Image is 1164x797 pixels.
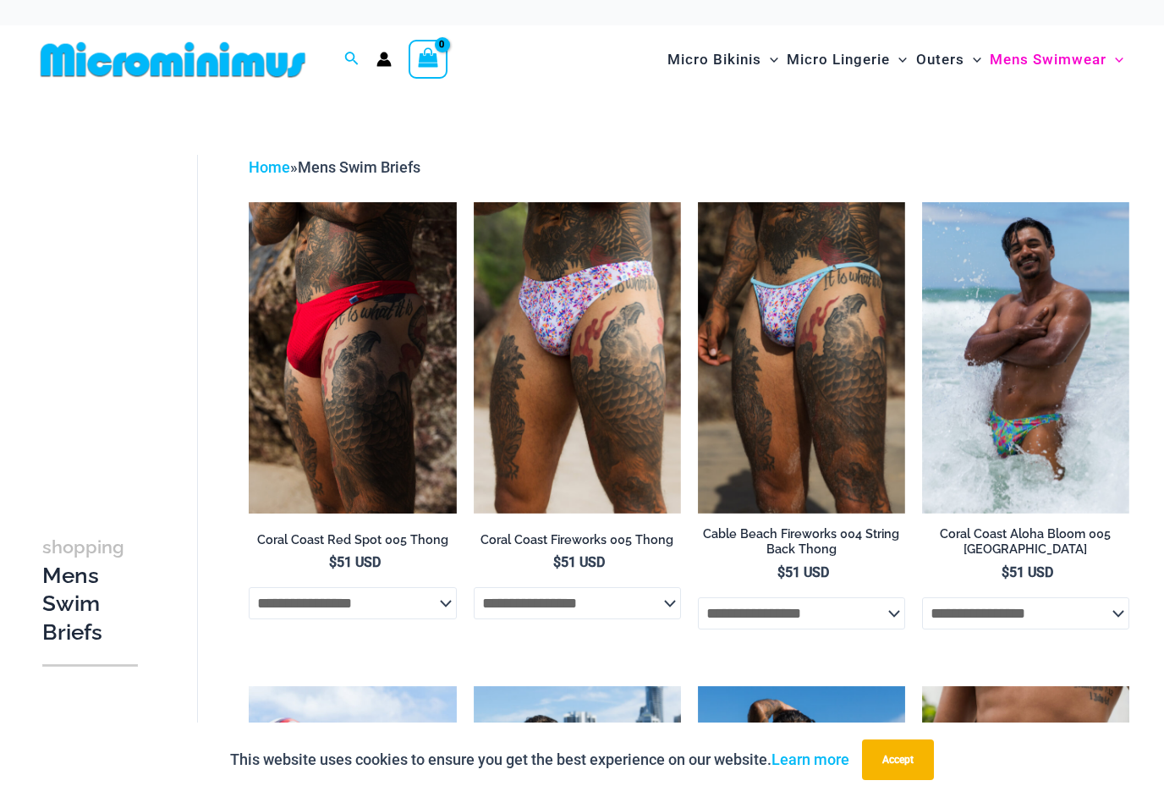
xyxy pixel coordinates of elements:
[344,49,360,70] a: Search icon link
[922,202,1129,514] a: Coral Coast Aloha Bloom 005 Thong 09Coral Coast Aloha Bloom 005 Thong 18Coral Coast Aloha Bloom 0...
[698,526,905,564] a: Cable Beach Fireworks 004 String Back Thong
[298,158,420,176] span: Mens Swim Briefs
[474,532,681,548] h2: Coral Coast Fireworks 005 Thong
[249,202,456,514] a: Coral Coast Red Spot 005 Thong 11Coral Coast Red Spot 005 Thong 12Coral Coast Red Spot 005 Thong 12
[912,34,986,85] a: OutersMenu ToggleMenu Toggle
[409,40,447,79] a: View Shopping Cart, empty
[986,34,1128,85] a: Mens SwimwearMenu ToggleMenu Toggle
[922,202,1129,514] img: Coral Coast Aloha Bloom 005 Thong 09
[249,158,290,176] a: Home
[329,554,381,570] bdi: 51 USD
[777,564,785,580] span: $
[1106,38,1123,81] span: Menu Toggle
[1002,564,1053,580] bdi: 51 USD
[698,202,905,514] img: Cable Beach Fireworks 004 String Back Thong 06
[42,532,138,647] h3: Mens Swim Briefs
[667,38,761,81] span: Micro Bikinis
[376,52,392,67] a: Account icon link
[922,526,1129,558] h2: Coral Coast Aloha Bloom 005 [GEOGRAPHIC_DATA]
[862,739,934,780] button: Accept
[249,202,456,514] img: Coral Coast Red Spot 005 Thong 11
[474,202,681,514] a: Coral Coast Fireworks 005 Thong 01Coral Coast Fireworks 005 Thong 02Coral Coast Fireworks 005 Tho...
[474,202,681,514] img: Coral Coast Fireworks 005 Thong 01
[553,554,561,570] span: $
[782,34,911,85] a: Micro LingerieMenu ToggleMenu Toggle
[249,158,420,176] span: »
[42,141,195,480] iframe: TrustedSite Certified
[761,38,778,81] span: Menu Toggle
[916,38,964,81] span: Outers
[698,526,905,558] h2: Cable Beach Fireworks 004 String Back Thong
[329,554,337,570] span: $
[964,38,981,81] span: Menu Toggle
[42,536,124,558] span: shopping
[771,750,849,768] a: Learn more
[34,41,312,79] img: MM SHOP LOGO FLAT
[249,532,456,554] a: Coral Coast Red Spot 005 Thong
[777,564,829,580] bdi: 51 USD
[474,532,681,554] a: Coral Coast Fireworks 005 Thong
[249,532,456,548] h2: Coral Coast Red Spot 005 Thong
[990,38,1106,81] span: Mens Swimwear
[230,747,849,772] p: This website uses cookies to ensure you get the best experience on our website.
[922,526,1129,564] a: Coral Coast Aloha Bloom 005 [GEOGRAPHIC_DATA]
[787,38,890,81] span: Micro Lingerie
[698,202,905,514] a: Cable Beach Fireworks 004 String Back Thong 06Cable Beach Fireworks 004 String Back Thong 07Cable...
[661,31,1130,88] nav: Site Navigation
[553,554,605,570] bdi: 51 USD
[890,38,907,81] span: Menu Toggle
[1002,564,1009,580] span: $
[663,34,782,85] a: Micro BikinisMenu ToggleMenu Toggle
